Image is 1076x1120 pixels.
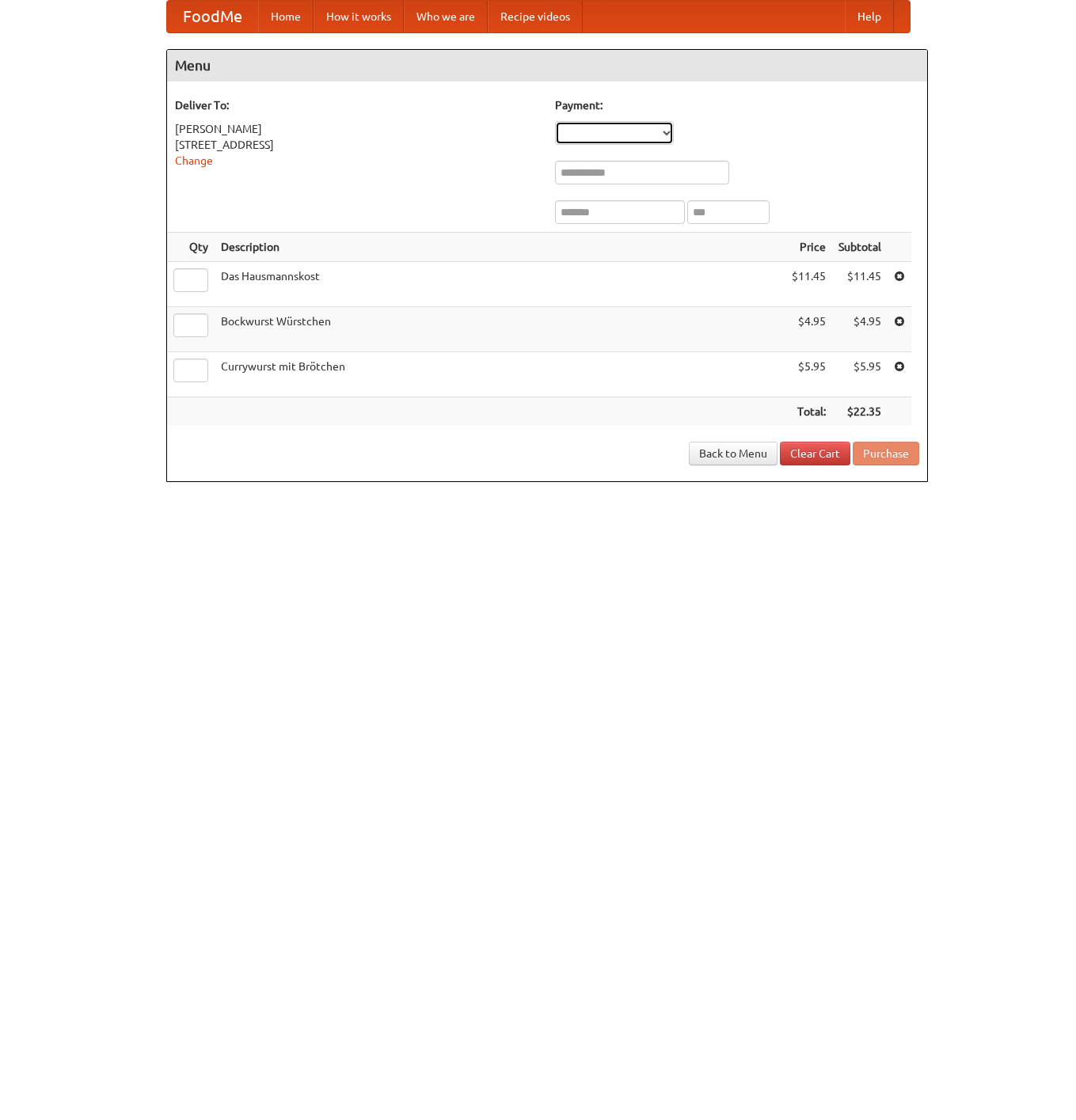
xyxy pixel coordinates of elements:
[785,352,832,397] td: $5.95
[167,1,258,32] a: FoodMe
[832,233,888,262] th: Subtotal
[167,50,927,82] h4: Menu
[785,262,832,307] td: $11.45
[175,97,539,113] h5: Deliver To:
[780,442,850,465] a: Clear Cart
[689,442,778,465] a: Back to Menu
[215,262,785,307] td: Das Hausmannskost
[488,1,583,32] a: Recipe videos
[832,352,888,397] td: $5.95
[175,121,539,137] div: [PERSON_NAME]
[785,233,832,262] th: Price
[785,397,832,427] th: Total:
[314,1,404,32] a: How it works
[215,352,785,397] td: Currywurst mit Brötchen
[832,397,888,427] th: $22.35
[175,154,213,167] a: Change
[404,1,488,32] a: Who we are
[258,1,314,32] a: Home
[215,307,785,352] td: Bockwurst Würstchen
[785,307,832,352] td: $4.95
[175,137,539,153] div: [STREET_ADDRESS]
[832,262,888,307] td: $11.45
[832,307,888,352] td: $4.95
[215,233,785,262] th: Description
[555,97,919,113] h5: Payment:
[853,442,919,465] button: Purchase
[167,233,215,262] th: Qty
[845,1,894,32] a: Help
